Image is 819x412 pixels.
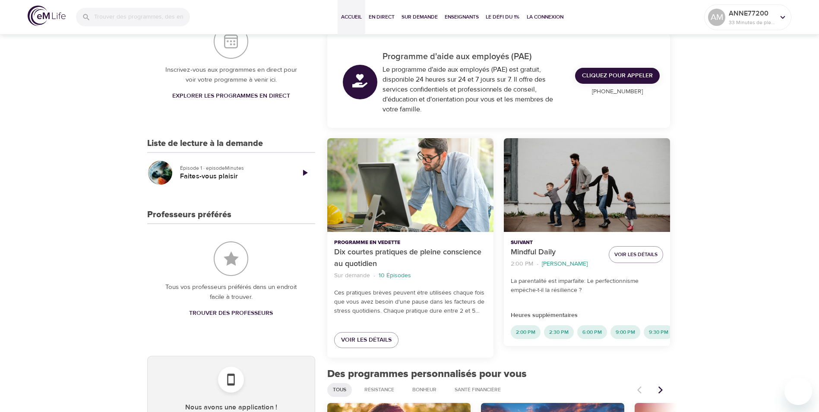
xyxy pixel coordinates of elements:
[504,138,670,232] button: Mindful Daily
[180,164,288,172] p: Épisode 1 · episodeMinutes
[511,277,663,295] p: La parentalité est imparfaite: Le perfectionnisme empêche-t-il la résilience ?
[169,88,294,104] a: Explorer les programmes en direct
[577,329,607,336] span: 6:00 PM
[379,271,411,280] p: 10 Épisodes
[147,210,231,220] h3: Professeurs préférés
[729,19,775,26] p: 33 Minutes de pleine conscience
[486,13,520,22] span: Le défi du 1%
[402,13,438,22] span: Sur demande
[449,383,506,397] div: Santé financière
[369,13,395,22] span: En direct
[328,386,351,393] span: Tous
[172,91,290,101] span: Explorer les programmes en direct
[327,368,670,380] h2: Des programmes personnalisés pour vous
[609,246,663,263] button: Voir les détails
[651,380,670,399] button: Articles précédents
[527,13,563,22] span: La Connexion
[729,8,775,19] p: ANNE77200
[383,65,565,114] div: Le programme d'aide aux employés (PAE) est gratuit, disponible 24 heures sur 24 et 7 jours sur 7....
[610,325,640,339] div: 9:00 PM
[186,305,276,321] a: Trouver des professeurs
[373,270,375,282] li: ·
[334,332,398,348] a: Voir les détails
[341,13,362,22] span: Accueil
[334,271,370,280] p: Sur demande
[575,68,660,84] a: Cliquez pour appeler
[544,325,574,339] div: 2:30 PM
[407,386,442,393] span: Bonheur
[164,282,298,302] p: Tous vos professeurs préférés dans un endroit facile à trouver.
[359,383,400,397] div: Résistance
[334,239,487,247] p: Programme en vedette
[708,9,725,26] div: AM
[511,260,533,269] p: 2:00 PM
[359,386,399,393] span: Résistance
[147,139,263,149] h3: Liste de lecture à la demande
[147,160,173,186] button: Faites-vous plaisir
[334,270,487,282] nav: breadcrumb
[542,260,588,269] p: [PERSON_NAME]
[614,250,658,259] span: Voir les détails
[511,325,541,339] div: 2:00 PM
[582,70,653,81] span: Cliquez pour appeler
[537,258,538,270] li: ·
[511,311,663,320] p: Heures supplémentaires
[189,308,273,319] span: Trouver des professeurs
[577,325,607,339] div: 6:00 PM
[511,239,602,247] p: Suivant
[94,8,190,26] input: Trouver des programmes, des enseignants, etc...
[511,329,541,336] span: 2:00 PM
[511,258,602,270] nav: breadcrumb
[180,172,288,181] h5: Faites-vous plaisir
[334,247,487,270] p: Dix courtes pratiques de pleine conscience au quotidien
[575,87,660,96] p: [PHONE_NUMBER]
[214,24,248,59] img: Votre programme en direct
[155,403,308,412] h5: Nous avons une application !
[644,325,674,339] div: 9:30 PM
[327,383,352,397] div: Tous
[334,288,487,316] p: Ces pratiques brèves peuvent être utilisées chaque fois que vous avez besoin d'une pause dans les...
[445,13,479,22] span: Enseignants
[644,329,674,336] span: 9:30 PM
[784,377,812,405] iframe: Bouton de lancement de la fenêtre de messagerie
[407,383,442,397] div: Bonheur
[28,6,66,26] img: logo
[294,162,315,183] a: Jouer l'épisode
[544,329,574,336] span: 2:30 PM
[214,241,248,276] img: Professeurs préférés
[164,65,298,85] p: Inscrivez-vous aux programmes en direct pour voir votre programme à venir ici.
[610,329,640,336] span: 9:00 PM
[341,335,392,345] span: Voir les détails
[449,386,506,393] span: Santé financière
[327,138,493,232] button: Dix courtes pratiques de pleine conscience au quotidien
[511,247,602,258] p: Mindful Daily
[383,50,565,63] p: Programme d'aide aux employés (PAE)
